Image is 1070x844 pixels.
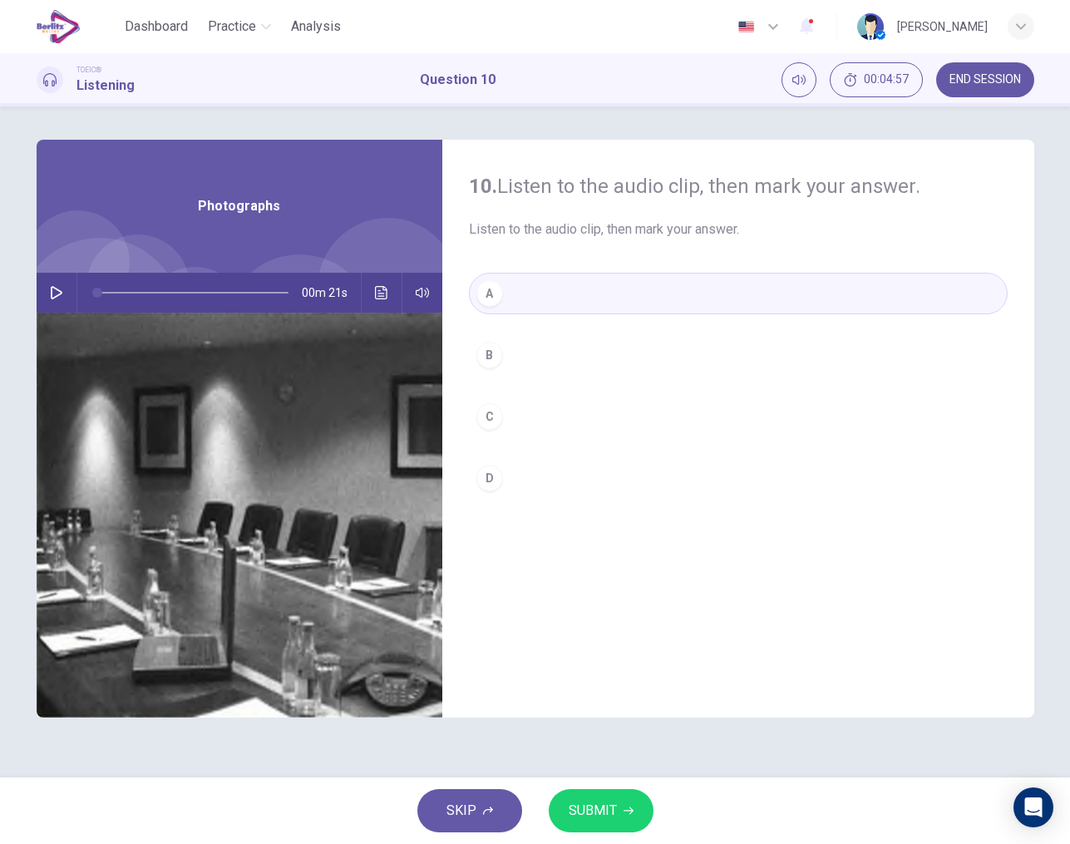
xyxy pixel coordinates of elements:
[469,173,1008,200] h4: Listen to the audio clip, then mark your answer.
[118,12,195,42] button: Dashboard
[830,62,923,97] div: Hide
[469,220,1008,239] span: Listen to the audio clip, then mark your answer.
[125,17,188,37] span: Dashboard
[476,280,503,307] div: A
[446,799,476,822] span: SKIP
[476,403,503,430] div: C
[830,62,923,97] button: 00:04:57
[469,175,497,198] strong: 10.
[936,62,1034,97] button: END SESSION
[469,334,1008,376] button: B
[782,62,816,97] div: Mute
[949,73,1021,86] span: END SESSION
[1013,787,1053,827] div: Open Intercom Messenger
[284,12,348,42] button: Analysis
[549,789,653,832] button: SUBMIT
[302,273,361,313] span: 00m 21s
[37,10,81,43] img: EduSynch logo
[291,17,341,37] span: Analysis
[569,799,617,822] span: SUBMIT
[208,17,256,37] span: Practice
[736,21,757,33] img: en
[417,789,522,832] button: SKIP
[857,13,884,40] img: Profile picture
[37,313,442,718] img: Photographs
[37,10,119,43] a: EduSynch logo
[476,465,503,491] div: D
[897,17,988,37] div: [PERSON_NAME]
[76,64,101,76] span: TOEIC®
[469,457,1008,499] button: D
[198,196,280,216] span: Photographs
[476,342,503,368] div: B
[368,273,395,313] button: Click to see the audio transcription
[469,396,1008,437] button: C
[76,76,135,96] h1: Listening
[469,273,1008,314] button: A
[864,73,909,86] span: 00:04:57
[201,12,278,42] button: Practice
[420,70,496,90] h1: Question 10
